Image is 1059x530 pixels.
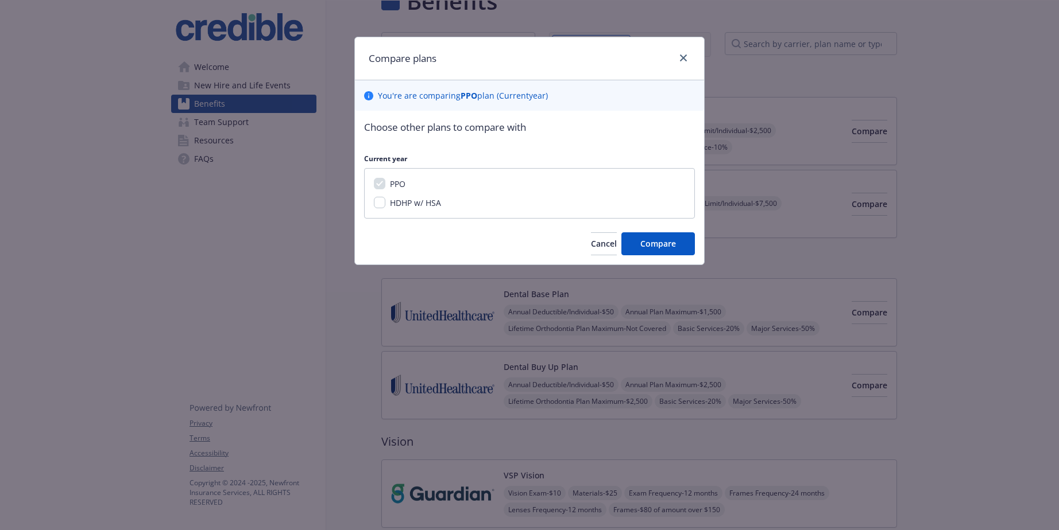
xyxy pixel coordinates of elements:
span: HDHP w/ HSA [390,197,441,208]
b: PPO [461,90,477,101]
p: Current year [364,154,695,163]
span: Compare [640,238,676,249]
button: Compare [621,232,695,255]
p: Choose other plans to compare with [364,120,695,135]
h1: Compare plans [369,51,436,66]
span: PPO [390,178,405,189]
button: Cancel [591,232,617,255]
span: Cancel [591,238,617,249]
p: You ' re are comparing plan ( Current year) [378,89,548,102]
a: close [677,51,690,65]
